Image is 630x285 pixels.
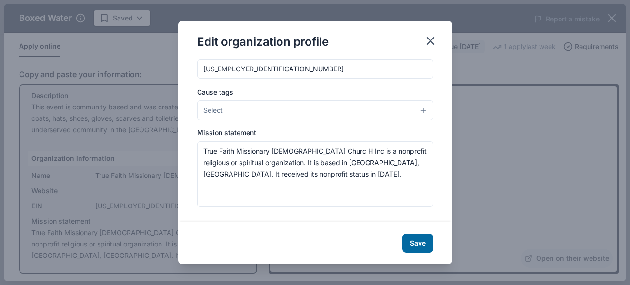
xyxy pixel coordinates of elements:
[203,105,223,116] span: Select
[197,128,256,138] label: Mission statement
[197,141,433,207] textarea: True Faith Missionary [DEMOGRAPHIC_DATA] Churc H Inc is a nonprofit religious or spiritual organi...
[197,100,433,120] button: Select
[197,88,233,97] label: Cause tags
[197,59,433,79] input: 12-3456789
[402,234,433,253] button: Save
[197,34,329,49] div: Edit organization profile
